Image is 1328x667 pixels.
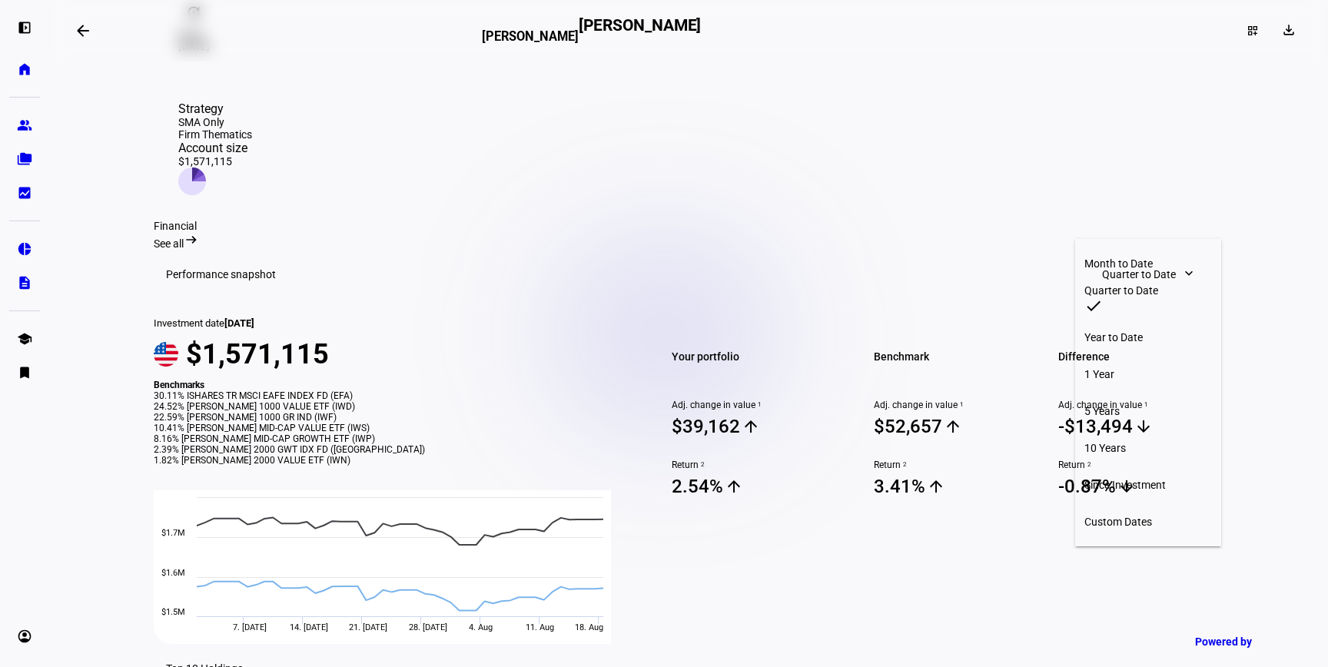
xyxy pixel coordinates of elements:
[1084,368,1212,380] div: 1 Year
[1084,405,1212,417] div: 5 Years
[1084,442,1212,454] div: 10 Years
[1084,516,1212,528] div: Custom Dates
[1084,297,1103,315] mat-icon: check
[1084,331,1212,343] div: Year to Date
[1084,479,1212,491] div: Since Investment
[1084,257,1212,270] div: Month to Date
[1084,284,1212,297] div: Quarter to Date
